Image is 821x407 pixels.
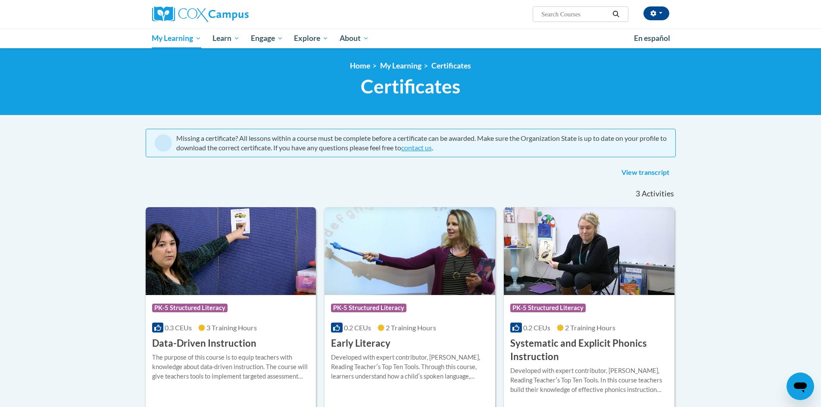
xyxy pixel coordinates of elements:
a: Explore [288,28,334,48]
img: Cox Campus [152,6,249,22]
iframe: Button to launch messaging window [787,373,814,400]
a: Certificates [431,61,471,70]
span: 0.2 CEUs [344,323,371,332]
span: 2 Training Hours [565,323,615,332]
span: 2 Training Hours [386,323,436,332]
a: View transcript [615,166,676,180]
span: Learn [212,33,240,43]
div: The purpose of this course is to equip teachers with knowledge about data-driven instruction. The... [152,353,310,381]
div: Main menu [139,28,682,48]
div: Developed with expert contributor, [PERSON_NAME], Reading Teacherʹs Top Ten Tools. In this course... [510,366,668,395]
a: My Learning [380,61,421,70]
a: About [334,28,375,48]
span: My Learning [152,33,201,43]
img: Course Logo [325,207,495,295]
h3: Systematic and Explicit Phonics Instruction [510,337,668,364]
span: PK-5 Structured Literacy [331,304,406,312]
a: contact us [401,143,432,152]
span: Engage [251,33,283,43]
button: Account Settings [643,6,669,20]
a: Home [350,61,370,70]
span: 0.3 CEUs [165,323,192,332]
span: Explore [294,33,328,43]
a: Learn [207,28,245,48]
span: Activities [642,189,674,199]
img: Course Logo [504,207,674,295]
a: Cox Campus [152,6,316,22]
span: En español [634,34,670,43]
span: About [340,33,369,43]
input: Search Courses [540,9,609,19]
span: 0.2 CEUs [523,323,550,332]
span: Certificates [361,75,460,98]
button: Search [609,9,622,19]
span: PK-5 Structured Literacy [152,304,228,312]
h3: Early Literacy [331,337,390,350]
div: Missing a certificate? All lessons within a course must be complete before a certificate can be a... [176,134,667,152]
span: 3 Training Hours [206,323,257,332]
a: My Learning [147,28,207,48]
span: 3 [636,189,640,199]
a: En español [628,29,676,47]
a: Engage [245,28,289,48]
span: PK-5 Structured Literacy [510,304,586,312]
img: Course Logo [146,207,316,295]
h3: Data-Driven Instruction [152,337,256,350]
div: Developed with expert contributor, [PERSON_NAME], Reading Teacherʹs Top Ten Tools. Through this c... [331,353,489,381]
